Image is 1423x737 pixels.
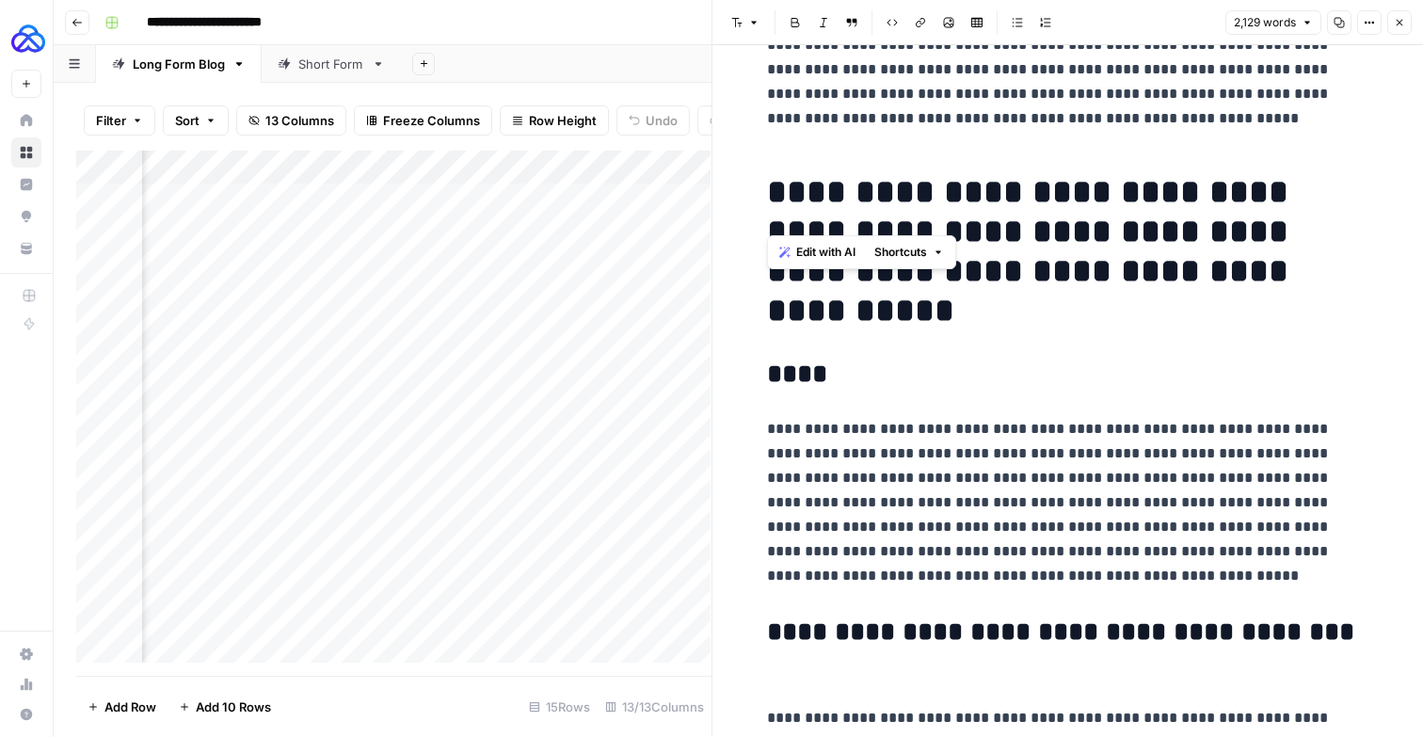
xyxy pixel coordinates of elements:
span: Add 10 Rows [196,697,271,716]
span: Undo [646,111,678,130]
img: AUQ Logo [11,22,45,56]
a: Browse [11,137,41,168]
a: Short Form [262,45,401,83]
button: Sort [163,105,229,136]
span: Sort [175,111,200,130]
span: Edit with AI [796,244,855,261]
div: Short Form [298,55,364,73]
a: Your Data [11,233,41,264]
button: Add 10 Rows [168,692,282,722]
button: Freeze Columns [354,105,492,136]
button: 2,129 words [1225,10,1321,35]
button: Edit with AI [772,240,863,264]
button: Filter [84,105,155,136]
span: Filter [96,111,126,130]
button: 13 Columns [236,105,346,136]
span: Freeze Columns [383,111,480,130]
button: Add Row [76,692,168,722]
span: 13 Columns [265,111,334,130]
span: 2,129 words [1234,14,1296,31]
span: Shortcuts [874,244,927,261]
div: 15 Rows [521,692,598,722]
button: Row Height [500,105,609,136]
a: Insights [11,169,41,200]
a: Home [11,105,41,136]
button: Undo [616,105,690,136]
span: Row Height [529,111,597,130]
a: Long Form Blog [96,45,262,83]
button: Shortcuts [867,240,951,264]
a: Settings [11,639,41,669]
a: Opportunities [11,201,41,232]
div: 13/13 Columns [598,692,711,722]
span: Add Row [104,697,156,716]
button: Help + Support [11,699,41,729]
div: Long Form Blog [133,55,225,73]
button: Workspace: AUQ [11,15,41,62]
a: Usage [11,669,41,699]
